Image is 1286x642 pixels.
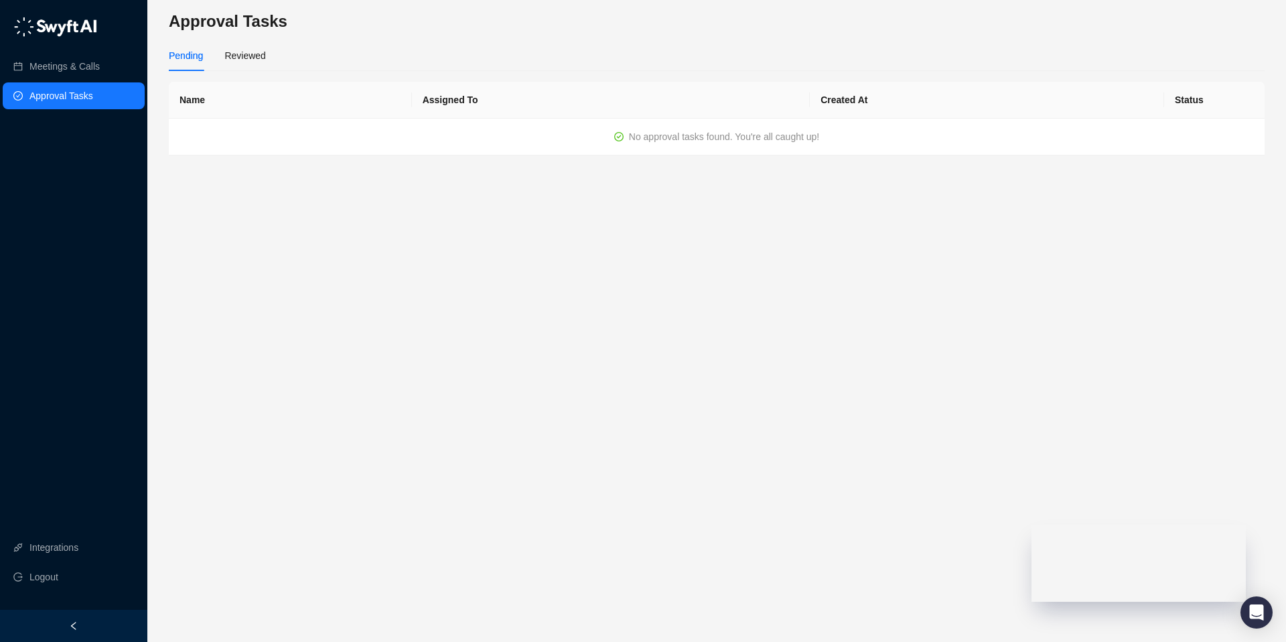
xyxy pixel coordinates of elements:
[13,572,23,582] span: logout
[1031,525,1246,602] iframe: Swyft AI Status
[29,534,78,561] a: Integrations
[69,621,78,631] span: left
[1240,596,1273,629] div: Open Intercom Messenger
[169,82,412,119] th: Name
[629,131,819,142] span: No approval tasks found. You're all caught up!
[224,48,265,63] div: Reviewed
[29,82,93,109] a: Approval Tasks
[29,564,58,590] span: Logout
[1164,82,1265,119] th: Status
[810,82,1164,119] th: Created At
[412,82,810,119] th: Assigned To
[169,48,203,63] div: Pending
[29,53,100,80] a: Meetings & Calls
[169,11,1265,32] h3: Approval Tasks
[13,17,97,37] img: logo-05li4sbe.png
